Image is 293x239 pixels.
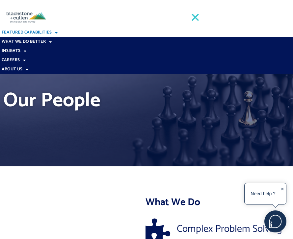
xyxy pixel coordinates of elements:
[246,184,281,203] div: Need help ?
[175,225,282,233] span: Complex Problem Solving
[146,196,292,209] h2: What We Do
[280,185,284,203] div: ✕
[265,211,286,232] img: users%2F5SSOSaKfQqXq3cFEnIZRYMEs4ra2%2Fmedia%2Fimages%2F-Bulle%20blanche%20sans%20fond%20%2B%20ma...
[3,87,290,114] h1: Our People
[188,10,202,25] div: Menu Toggle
